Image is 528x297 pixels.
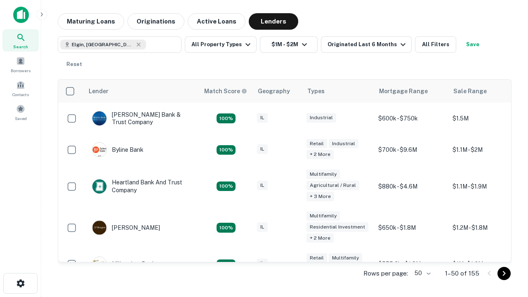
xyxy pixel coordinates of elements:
td: $1.5M [448,103,523,134]
td: $1.1M - $1.9M [448,165,523,207]
a: Borrowers [2,53,39,75]
div: + 2 more [306,233,334,243]
button: All Property Types [185,36,257,53]
div: Geography [258,86,290,96]
th: Sale Range [448,80,523,103]
iframe: Chat Widget [487,205,528,244]
span: Borrowers [11,67,31,74]
span: Search [13,43,28,50]
div: Matching Properties: 16, hasApolloMatch: undefined [217,259,236,269]
td: $650k - $1.8M [374,207,448,249]
div: Originated Last 6 Months [328,40,408,49]
div: Matching Properties: 28, hasApolloMatch: undefined [217,113,236,123]
th: Lender [84,80,199,103]
div: Mortgage Range [379,86,428,96]
span: Elgin, [GEOGRAPHIC_DATA], [GEOGRAPHIC_DATA] [72,41,134,48]
div: Capitalize uses an advanced AI algorithm to match your search with the best lender. The match sco... [204,87,247,96]
div: 50 [411,267,432,279]
span: Contacts [12,91,29,98]
p: Rows per page: [363,269,408,278]
div: IL [257,181,268,190]
th: Types [302,80,374,103]
button: Maturing Loans [58,13,124,30]
div: IL [257,144,268,154]
img: picture [92,221,106,235]
div: Multifamily [306,211,340,221]
button: Save your search to get updates of matches that match your search criteria. [460,36,486,53]
img: picture [92,179,106,193]
td: $880k - $4.6M [374,165,448,207]
th: Geography [253,80,302,103]
div: IL [257,259,268,268]
img: picture [92,143,106,157]
div: Industrial [306,113,336,123]
td: $555.3k - $1.8M [374,248,448,280]
div: + 2 more [306,150,334,159]
button: All Filters [415,36,456,53]
div: Agricultural / Rural [306,181,359,190]
a: Saved [2,101,39,123]
div: + 3 more [306,192,334,201]
th: Capitalize uses an advanced AI algorithm to match your search with the best lender. The match sco... [199,80,253,103]
button: Lenders [249,13,298,30]
div: Types [307,86,325,96]
div: [PERSON_NAME] Bank & Trust Company [92,111,191,126]
div: Residential Investment [306,222,368,232]
div: Industrial [329,139,358,148]
div: IL [257,113,268,123]
p: 1–50 of 155 [445,269,479,278]
span: Saved [15,115,27,122]
div: Retail [306,139,327,148]
a: Contacts [2,77,39,99]
div: Matching Properties: 24, hasApolloMatch: undefined [217,223,236,233]
button: Originations [127,13,184,30]
div: [PERSON_NAME] [92,220,160,235]
div: Millennium Bank [92,257,156,271]
button: Go to next page [497,267,511,280]
td: $700k - $9.6M [374,134,448,165]
div: Retail [306,253,327,263]
div: Sale Range [453,86,487,96]
button: $1M - $2M [260,36,318,53]
button: Reset [61,56,87,73]
th: Mortgage Range [374,80,448,103]
button: Active Loans [188,13,245,30]
div: Heartland Bank And Trust Company [92,179,191,193]
div: Multifamily [306,170,340,179]
a: Search [2,29,39,52]
div: IL [257,222,268,232]
td: $1.1M - $2M [448,134,523,165]
div: Lender [89,86,108,96]
div: Matching Properties: 19, hasApolloMatch: undefined [217,181,236,191]
td: $1.2M - $1.8M [448,207,523,249]
img: capitalize-icon.png [13,7,29,23]
td: $1M - $1.6M [448,248,523,280]
button: Originated Last 6 Months [321,36,412,53]
h6: Match Score [204,87,245,96]
td: $600k - $750k [374,103,448,134]
img: picture [92,111,106,125]
div: Matching Properties: 16, hasApolloMatch: undefined [217,145,236,155]
div: Byline Bank [92,142,144,157]
img: picture [92,257,106,271]
div: Multifamily [329,253,362,263]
